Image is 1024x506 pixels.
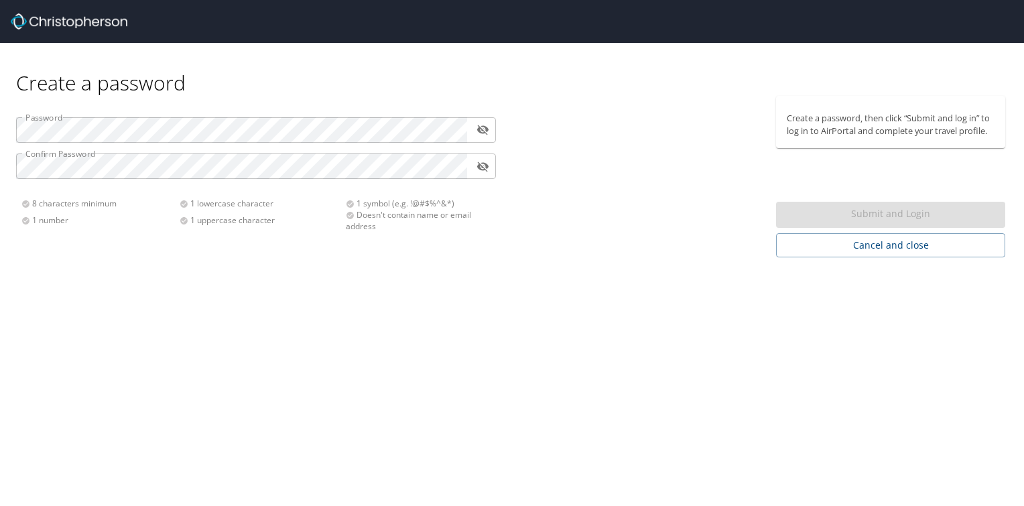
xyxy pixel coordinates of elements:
[472,156,493,177] button: toggle password visibility
[787,237,995,254] span: Cancel and close
[776,233,1005,258] button: Cancel and close
[787,112,995,137] p: Create a password, then click “Submit and log in” to log in to AirPortal and complete your travel...
[11,13,127,29] img: Christopherson_logo_rev.png
[346,209,488,232] div: Doesn't contain name or email address
[21,198,180,209] div: 8 characters minimum
[180,198,338,209] div: 1 lowercase character
[16,43,1008,96] div: Create a password
[21,214,180,226] div: 1 number
[346,198,488,209] div: 1 symbol (e.g. !@#$%^&*)
[472,119,493,140] button: toggle password visibility
[180,214,338,226] div: 1 uppercase character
